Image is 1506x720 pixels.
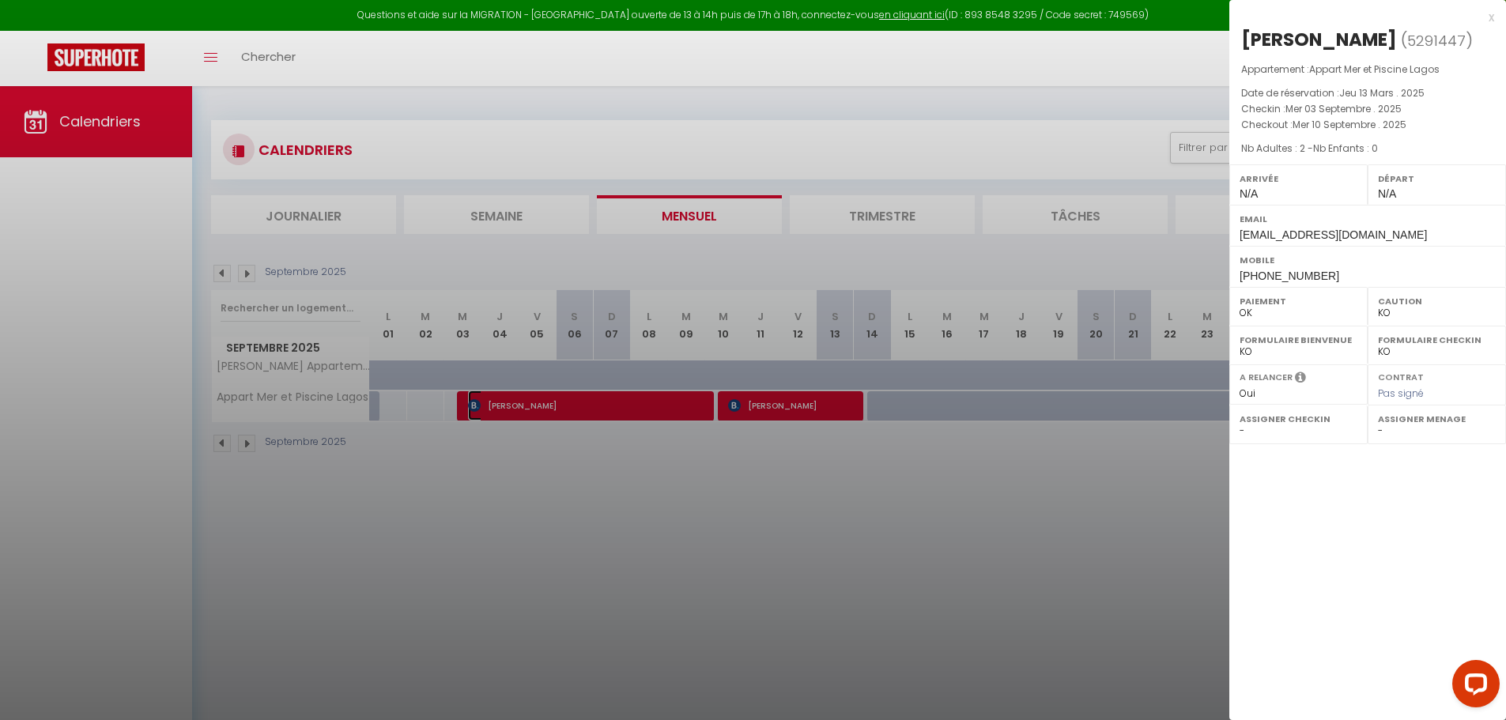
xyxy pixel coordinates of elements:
[1440,654,1506,720] iframe: LiveChat chat widget
[1241,62,1494,77] p: Appartement :
[1229,8,1494,27] div: x
[1241,101,1494,117] p: Checkin :
[1378,171,1496,187] label: Départ
[1240,270,1339,282] span: [PHONE_NUMBER]
[1240,228,1427,241] span: [EMAIL_ADDRESS][DOMAIN_NAME]
[1240,293,1357,309] label: Paiement
[1240,371,1293,384] label: A relancer
[1378,386,1424,400] span: Pas signé
[1378,411,1496,427] label: Assigner Menage
[1293,118,1406,131] span: Mer 10 Septembre . 2025
[1295,371,1306,388] i: Sélectionner OUI si vous souhaiter envoyer les séquences de messages post-checkout
[1378,332,1496,348] label: Formulaire Checkin
[1378,293,1496,309] label: Caution
[1285,102,1402,115] span: Mer 03 Septembre . 2025
[1241,141,1378,155] span: Nb Adultes : 2 -
[1401,29,1473,51] span: ( )
[1240,252,1496,268] label: Mobile
[1309,62,1440,76] span: Appart Mer et Piscine Lagos
[1240,187,1258,200] span: N/A
[1240,332,1357,348] label: Formulaire Bienvenue
[1241,85,1494,101] p: Date de réservation :
[1240,171,1357,187] label: Arrivée
[1407,31,1466,51] span: 5291447
[1241,117,1494,133] p: Checkout :
[1339,86,1425,100] span: Jeu 13 Mars . 2025
[1240,211,1496,227] label: Email
[1378,371,1424,381] label: Contrat
[1378,187,1396,200] span: N/A
[1241,27,1397,52] div: [PERSON_NAME]
[1240,411,1357,427] label: Assigner Checkin
[1313,141,1378,155] span: Nb Enfants : 0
